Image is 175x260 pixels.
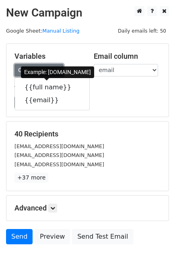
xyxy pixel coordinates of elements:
a: Manual Listing [42,28,79,34]
div: Example: [DOMAIN_NAME] [21,66,94,78]
h5: Email column [94,52,161,61]
h5: 40 Recipients [14,130,161,138]
h5: Advanced [14,204,161,213]
a: {{full name}} [15,81,89,94]
a: Preview [35,229,70,244]
small: [EMAIL_ADDRESS][DOMAIN_NAME] [14,143,104,149]
a: Copy/paste... [14,64,64,76]
a: +37 more [14,173,48,183]
small: [EMAIL_ADDRESS][DOMAIN_NAME] [14,152,104,158]
a: {{email}} [15,94,89,107]
a: Send [6,229,33,244]
iframe: Chat Widget [135,221,175,260]
a: Send Test Email [72,229,133,244]
span: Daily emails left: 50 [115,27,169,35]
h5: Variables [14,52,82,61]
small: Google Sheet: [6,28,80,34]
small: [EMAIL_ADDRESS][DOMAIN_NAME] [14,161,104,167]
h2: New Campaign [6,6,169,20]
a: Daily emails left: 50 [115,28,169,34]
